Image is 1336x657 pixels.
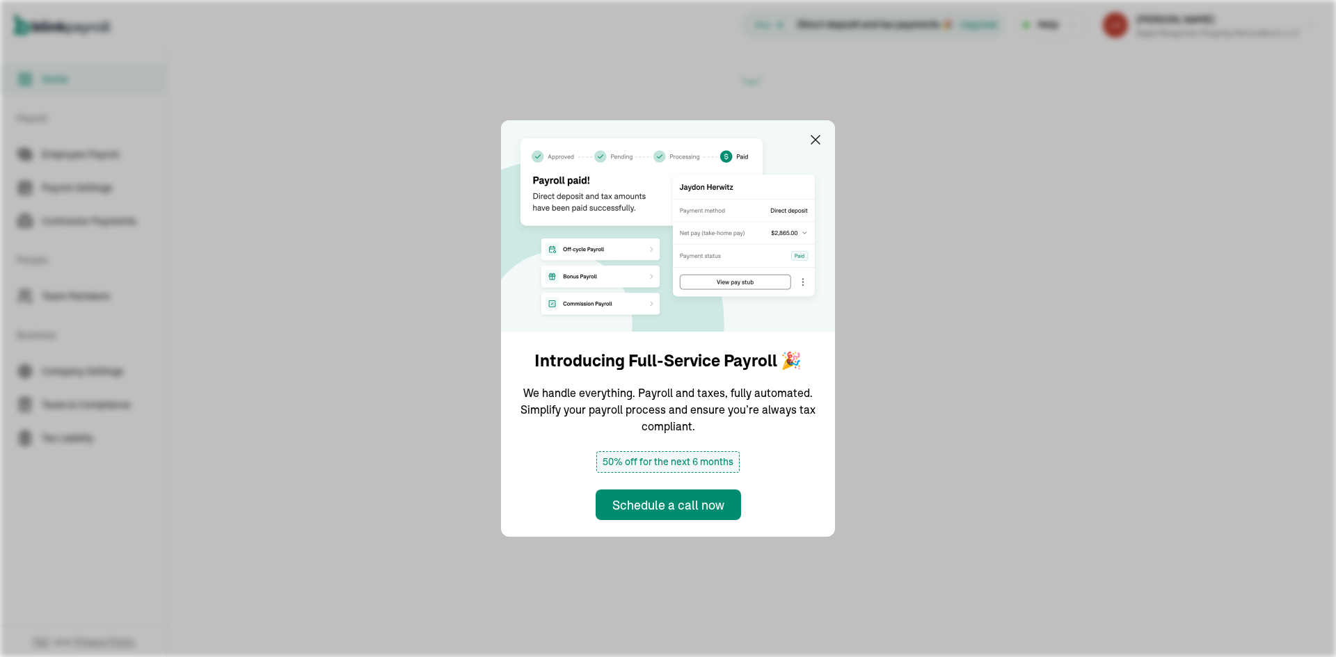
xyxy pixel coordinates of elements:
[501,120,835,332] img: announcement
[596,451,740,473] span: 50% off for the next 6 months
[612,496,724,514] div: Schedule a call now
[534,348,802,373] h1: Introducing Full-Service Payroll 🎉
[518,384,818,435] p: We handle everything. Payroll and taxes, fully automated. Simplify your payroll process and ensur...
[596,489,741,520] button: Schedule a call now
